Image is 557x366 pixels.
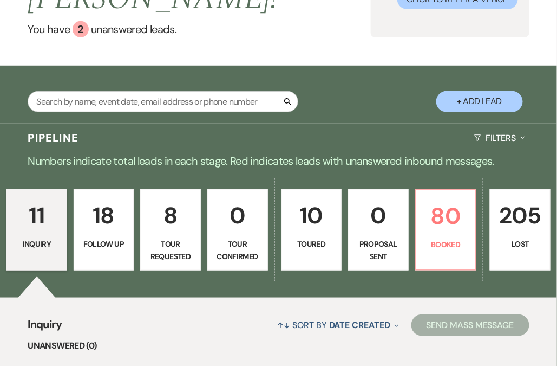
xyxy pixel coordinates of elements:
a: 10Toured [281,189,342,271]
button: Sort By Date Created [273,311,403,339]
p: 0 [355,197,402,234]
p: 18 [81,197,127,234]
p: Tour Confirmed [214,238,261,262]
li: Unanswered (0) [28,339,529,354]
span: Inquiry [28,316,62,339]
p: 10 [289,197,335,234]
a: 205Lost [490,189,551,271]
p: Tour Requested [147,238,194,262]
p: Follow Up [81,238,127,250]
p: Booked [423,239,469,251]
span: ↑↓ [278,319,291,331]
p: Toured [289,238,335,250]
a: 0Proposal Sent [348,189,409,271]
p: Proposal Sent [355,238,402,262]
a: 80Booked [415,189,477,271]
div: 2 [73,21,89,37]
button: + Add Lead [436,91,523,112]
p: 0 [214,197,261,234]
a: You have 2 unanswered leads. [28,21,370,37]
p: Lost [497,238,543,250]
p: 11 [14,197,60,234]
p: 8 [147,197,194,234]
button: Send Mass Message [411,314,529,336]
a: 8Tour Requested [140,189,201,271]
a: 11Inquiry [6,189,67,271]
a: 18Follow Up [74,189,134,271]
a: 0Tour Confirmed [207,189,268,271]
p: 80 [423,198,469,234]
p: 205 [497,197,543,234]
p: Inquiry [14,238,60,250]
button: Filters [470,124,529,152]
input: Search by name, event date, email address or phone number [28,91,298,112]
h3: Pipeline [28,130,78,145]
span: Date Created [329,319,390,331]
